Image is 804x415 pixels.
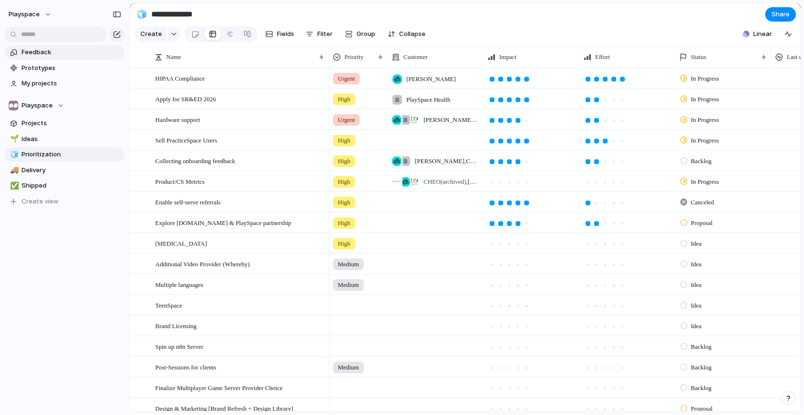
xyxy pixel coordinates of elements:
[5,132,125,146] a: 🌱Ideas
[135,26,167,42] button: Create
[4,7,57,22] button: playspace
[691,115,719,125] span: In Progress
[155,279,203,290] span: Multiple languages
[22,181,121,190] span: Shipped
[5,45,125,59] a: Feedback
[134,7,149,22] button: 🧊
[691,198,714,207] span: Canceled
[22,134,121,144] span: Ideas
[140,29,162,39] span: Create
[155,299,182,310] span: TeenSpace
[22,119,121,128] span: Projects
[338,239,350,249] span: High
[155,361,216,372] span: Post-Sessions for clients
[166,52,181,62] span: Name
[155,341,203,352] span: Spin up n8n Server
[155,403,293,414] span: Design & Marketing [Brand Refresh + Design Library]
[691,280,701,290] span: Idea
[415,156,479,166] span: [PERSON_NAME] , Children's [GEOGRAPHIC_DATA]
[338,95,350,104] span: High
[338,280,359,290] span: Medium
[22,101,53,110] span: Playspace
[155,382,283,393] span: Finalize Multiplayer Game Server Provider Choice
[338,177,350,187] span: High
[765,7,796,22] button: Share
[338,115,355,125] span: Urgent
[5,116,125,130] a: Projects
[155,176,205,187] span: Product/CS Metrics
[691,52,706,62] span: Status
[691,136,719,145] span: In Progress
[9,181,18,190] button: ✅
[338,363,359,372] span: Medium
[499,52,517,62] span: Impact
[5,194,125,209] button: Create view
[9,150,18,159] button: 🧊
[691,342,712,352] span: Backlog
[5,98,125,113] button: Playspace
[22,150,121,159] span: Prioritization
[691,95,719,104] span: In Progress
[406,74,456,84] span: [PERSON_NAME]
[691,74,719,83] span: In Progress
[595,52,610,62] span: Effort
[317,29,333,39] span: Filter
[753,29,772,39] span: Linear
[10,133,17,144] div: 🌱
[155,114,200,125] span: Hardware support
[302,26,336,42] button: Filter
[10,165,17,176] div: 🚚
[5,178,125,193] a: ✅Shipped
[262,26,298,42] button: Fields
[5,147,125,162] a: 🧊Prioritization
[403,52,428,62] span: Customer
[356,29,375,39] span: Group
[338,198,350,207] span: High
[338,156,350,166] span: High
[340,26,380,42] button: Group
[155,134,217,145] span: Sell PracticeSpace Users
[424,115,479,125] span: [PERSON_NAME] , Children's [GEOGRAPHIC_DATA] , Holland Bloorview
[338,136,350,145] span: High
[22,79,121,88] span: My projects
[424,178,468,185] span: CHEO (archived) ,
[691,260,701,269] span: Idea
[155,93,216,104] span: Apply for SR&ED 2026
[5,76,125,91] a: My projects
[399,29,425,39] span: Collapse
[22,166,121,175] span: Delivery
[691,301,701,310] span: Idea
[9,134,18,144] button: 🌱
[691,218,713,228] span: Proposal
[691,156,712,166] span: Backlog
[5,163,125,178] a: 🚚Delivery
[10,180,17,191] div: ✅
[22,47,121,57] span: Feedback
[5,61,125,75] a: Prototypes
[155,258,250,269] span: Additional Video Provider (Whereby)
[137,8,147,21] div: 🧊
[691,239,701,249] span: Idea
[22,197,58,206] span: Create view
[338,260,359,269] span: Medium
[345,52,364,62] span: Priority
[691,383,712,393] span: Backlog
[338,218,350,228] span: High
[771,10,790,19] span: Share
[277,29,294,39] span: Fields
[155,217,291,228] span: Explore [DOMAIN_NAME] & PlaySpace partnership
[155,320,196,331] span: Brand Licensing
[9,166,18,175] button: 🚚
[9,10,40,19] span: playspace
[691,321,701,331] span: Idea
[155,196,220,207] span: Enable self-serve referrals
[155,155,235,166] span: Collecting onboarding feedback
[10,149,17,160] div: 🧊
[739,27,776,41] button: Linear
[406,95,450,105] span: PlaySpace Health
[338,74,355,83] span: Urgent
[384,26,429,42] button: Collapse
